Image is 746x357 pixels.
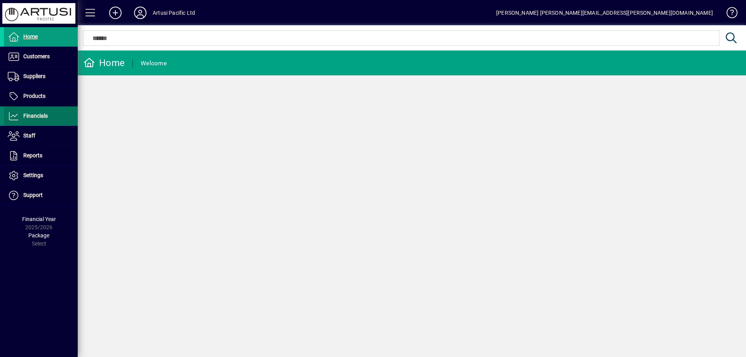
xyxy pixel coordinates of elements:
[4,186,78,205] a: Support
[22,216,56,222] span: Financial Year
[103,6,128,20] button: Add
[4,106,78,126] a: Financials
[23,113,48,119] span: Financials
[23,73,45,79] span: Suppliers
[4,87,78,106] a: Products
[23,172,43,178] span: Settings
[4,126,78,146] a: Staff
[4,146,78,165] a: Reports
[4,47,78,66] a: Customers
[23,53,50,59] span: Customers
[23,93,45,99] span: Products
[4,166,78,185] a: Settings
[23,152,42,158] span: Reports
[23,192,43,198] span: Support
[23,132,35,139] span: Staff
[28,232,49,239] span: Package
[23,33,38,40] span: Home
[153,7,195,19] div: Artusi Pacific Ltd
[84,57,125,69] div: Home
[128,6,153,20] button: Profile
[721,2,736,27] a: Knowledge Base
[496,7,713,19] div: [PERSON_NAME] [PERSON_NAME][EMAIL_ADDRESS][PERSON_NAME][DOMAIN_NAME]
[141,57,167,70] div: Welcome
[4,67,78,86] a: Suppliers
